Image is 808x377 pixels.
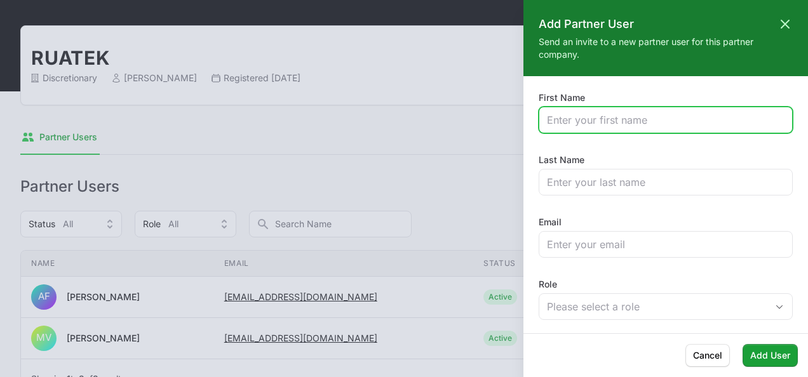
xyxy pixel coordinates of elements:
[547,175,784,190] input: Enter your last name
[539,15,634,33] h2: Add Partner User
[547,237,784,252] input: Enter your email
[750,348,790,363] span: Add User
[539,154,584,166] label: Last Name
[539,278,793,291] label: Role
[693,348,722,363] span: Cancel
[539,91,585,104] label: First Name
[743,344,798,367] button: Add User
[685,344,730,367] button: Cancel
[547,299,767,314] div: Please select a role
[539,294,792,319] button: Please select a role
[539,216,562,228] label: Email
[547,112,784,128] input: Enter your first name
[539,36,793,61] p: Send an invite to a new partner user for this partner company.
